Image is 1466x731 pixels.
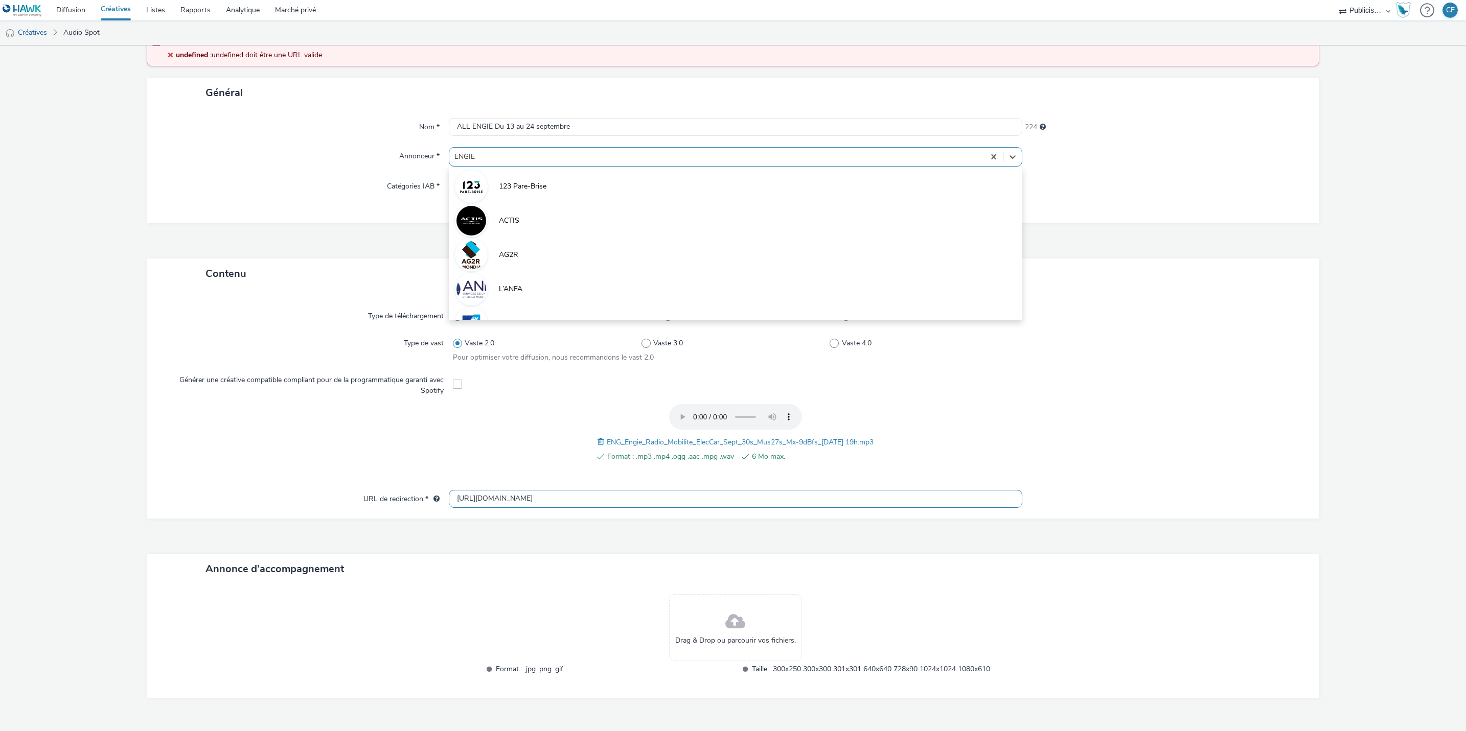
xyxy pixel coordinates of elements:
span: L’ANFA [499,284,522,294]
span: ACTIS [499,216,519,226]
font: Créatives [18,28,47,37]
span: Taille : 300x250 300x300 301x301 640x640 728x90 1024x1024 1080x610 [752,663,990,675]
img: ACTIS [456,206,486,235]
img: Banque Populaire [456,309,486,338]
label: Type de téléchargement [364,307,448,321]
label: Catégories IAB * [383,177,444,192]
div: CE [1446,3,1455,18]
div: 255 caractères maximum [1040,122,1046,132]
span: Banque Populaire [499,318,555,328]
div: L’URL de redirection sera utilisée comme URL de validation avec certains SSP et ce sera l’URL de ... [428,494,440,504]
span: Vaste 3.0 [653,338,683,348]
span: Général [205,86,243,100]
span: Vaste 4.0 [842,338,872,348]
span: AG2R [499,250,518,260]
span: Pour optimiser votre diffusion, nous recommandons le vast 2.0 [453,352,654,362]
label: Nom * [415,118,444,132]
span: 6 Mo max. [752,451,879,463]
span: Format : .jpg .png .gif [496,663,734,675]
img: 123 Pare-Brise [456,172,486,201]
span: Vaste 2.0 [465,338,494,348]
span: Annonce d’accompagnement [205,562,344,576]
img: AG2R [456,240,486,270]
span: Contenu [205,267,246,280]
span: ENG_Engie_Radio_Mobilite_ElecCar_Sept_30s_Mus27s_Mx-9dBfs_[DATE] 19h.mp3 [607,437,874,447]
img: L’ANFA [456,274,486,304]
label: Annonceur * [395,147,444,161]
span: 123 Pare-Brise [499,181,546,192]
label: Générer une créative compatible compliant pour de la programmatique garanti avec Spotify [165,371,448,396]
strong: undefined : [176,50,212,60]
input: Nom [449,118,1022,136]
input: URL... [449,490,1022,508]
a: Audio Spot [58,20,105,45]
label: Type de vast [400,334,448,348]
span: Format : .mp3 .mp4 .ogg .aac .mpg .wav [607,451,734,463]
img: undefined Logo [3,4,42,17]
span: 224 [1025,122,1037,132]
span: undefined doit être une URL valide [212,50,322,60]
img: Hawk Academy [1395,2,1411,18]
a: Hawk Academy [1395,2,1415,18]
img: audio [5,28,15,38]
span: Drag & Drop ou parcourir vos fichiers. [675,635,796,646]
font: URL de redirection * [363,494,428,504]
